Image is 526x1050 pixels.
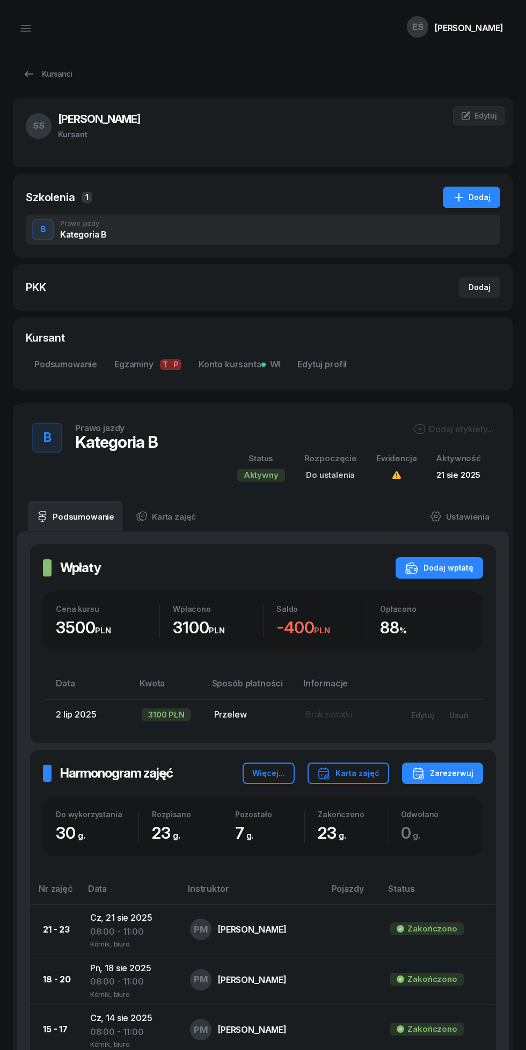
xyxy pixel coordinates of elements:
[413,830,420,841] small: g.
[194,975,208,984] span: PM
[90,1039,173,1048] div: Kórnik, biuro
[30,955,82,1004] td: 18 - 20
[60,559,101,576] h2: Wpłaty
[13,63,82,85] a: Kursanci
[82,882,181,905] th: Data
[75,424,125,432] div: Prawo jazdy
[95,625,111,635] small: PLN
[449,711,469,720] div: Usuń
[30,905,82,955] td: 21 - 23
[459,277,500,298] button: Dodaj
[142,708,191,721] div: 3100 PLN
[218,925,287,934] div: [PERSON_NAME]
[209,625,225,635] small: PLN
[404,706,442,724] button: Edytuj
[407,922,457,936] div: Zakończono
[443,187,500,208] button: Dodaj
[26,352,106,378] a: Podsumowanie
[411,711,434,720] div: Edytuj
[26,280,46,295] div: PKK
[308,763,389,784] button: Karta zajęć
[376,452,417,465] div: Ewidencja
[305,709,353,720] span: Brak notatki
[114,358,181,372] span: Egzaminy
[60,765,173,782] h2: Harmonogram zajęć
[402,763,483,784] button: Zarezerwuj
[39,427,56,448] div: B
[474,111,497,120] span: Edytuj
[152,823,185,842] span: 23
[436,452,481,465] div: Aktywność
[401,810,470,819] div: Odwołano
[90,925,173,939] div: 08:00 - 11:00
[26,215,500,245] button: BPrawo jazdyKategoria B
[206,676,297,699] th: Sposób płatności
[133,676,206,699] th: Kwota
[33,121,45,130] span: SS
[82,192,92,203] span: 1
[297,676,395,699] th: Informacje
[56,604,159,613] div: Cena kursu
[160,359,171,370] span: T
[435,24,503,32] div: [PERSON_NAME]
[26,330,500,345] div: Kursant
[106,352,190,378] a: EgzaminyTP
[181,882,325,905] th: Instruktor
[276,618,367,638] div: -400
[246,830,254,841] small: g.
[396,557,483,579] button: Dodaj wpłatę
[56,709,96,720] span: 2 lip 2025
[194,925,208,934] span: PM
[412,767,473,780] div: Zarezerwuj
[32,423,62,453] button: B
[60,220,107,227] div: Prawo jazdy
[235,823,259,842] span: 7
[442,706,476,724] button: Usuń
[421,501,498,531] a: Ustawienia
[173,604,263,613] div: Wpłacono
[60,230,107,239] div: Kategoria B
[34,358,97,372] span: Podsumowanie
[405,561,473,574] div: Dodaj wpłatę
[339,830,346,841] small: g.
[237,452,285,465] div: Status
[237,469,285,482] div: Aktywny
[190,352,289,378] a: Konto kursantaWł
[304,452,357,465] div: Rozpoczęcie
[380,618,470,638] div: 88
[380,604,470,613] div: Opłacono
[453,106,505,125] a: Edytuj
[199,358,280,372] span: Konto kursanta
[58,110,141,128] h3: [PERSON_NAME]
[252,767,285,780] div: Więcej...
[58,128,141,142] div: Kursant
[173,618,263,638] div: 3100
[28,501,123,531] a: Podsumowanie
[90,975,173,989] div: 08:00 - 11:00
[413,423,494,435] button: Dodaj etykiety...
[173,830,180,841] small: g.
[75,432,158,452] div: Kategoria B
[218,975,287,984] div: [PERSON_NAME]
[412,23,423,32] span: EŚ
[276,604,367,613] div: Saldo
[452,191,491,204] div: Dodaj
[90,938,173,948] div: Kórnik, biuro
[56,823,90,842] span: 30
[36,220,50,239] div: B
[56,618,159,638] div: 3500
[26,190,75,205] div: Szkolenia
[469,281,491,294] div: Dodaj
[314,625,330,635] small: PLN
[82,955,181,1004] td: Pn, 18 sie 2025
[127,501,204,531] a: Karta zajęć
[325,882,382,905] th: Pojazdy
[235,810,304,819] div: Pozostało
[401,823,426,842] span: 0
[306,470,355,480] span: Do ustalenia
[243,763,295,784] button: Więcej...
[152,810,221,819] div: Rozpisano
[30,882,82,905] th: Nr zajęć
[90,1025,173,1039] div: 08:00 - 11:00
[78,830,85,841] small: g.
